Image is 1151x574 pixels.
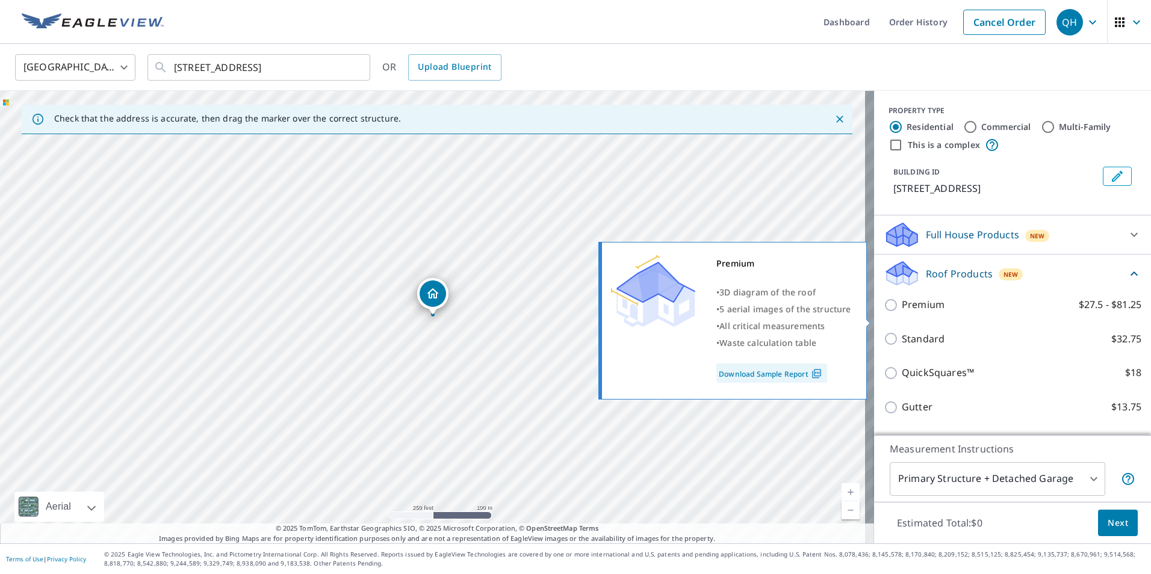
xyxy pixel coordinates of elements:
[104,550,1145,568] p: © 2025 Eagle View Technologies, Inc. and Pictometry International Corp. All Rights Reserved. Repo...
[1056,9,1083,35] div: QH
[1079,297,1141,312] p: $27.5 - $81.25
[716,255,851,272] div: Premium
[54,113,401,124] p: Check that the address is accurate, then drag the marker over the correct structure.
[893,181,1098,196] p: [STREET_ADDRESS]
[1111,400,1141,415] p: $13.75
[174,51,346,84] input: Search by address or latitude-longitude
[1004,270,1019,279] span: New
[1030,231,1045,241] span: New
[902,297,945,312] p: Premium
[890,462,1105,496] div: Primary Structure + Detached Garage
[908,139,980,151] label: This is a complex
[902,434,960,449] p: Bid Perfect™
[808,368,825,379] img: Pdf Icon
[893,167,940,177] p: BUILDING ID
[14,492,104,522] div: Aerial
[716,284,851,301] div: •
[902,400,932,415] p: Gutter
[1103,167,1132,186] button: Edit building 1
[963,10,1046,35] a: Cancel Order
[926,267,993,281] p: Roof Products
[716,335,851,351] div: •
[47,555,86,563] a: Privacy Policy
[382,54,501,81] div: OR
[42,492,75,522] div: Aerial
[6,555,43,563] a: Terms of Use
[902,365,974,380] p: QuickSquares™
[417,278,448,315] div: Dropped pin, building 1, Residential property, 2905 Madrid St Jacksonville Beach, FL 32250
[902,332,945,347] p: Standard
[1125,434,1141,449] p: $18
[526,523,577,532] a: OpenStreetMap
[884,259,1141,288] div: Roof ProductsNew
[926,227,1019,242] p: Full House Products
[907,121,954,133] label: Residential
[719,303,851,315] span: 5 aerial images of the structure
[716,301,851,318] div: •
[716,318,851,335] div: •
[981,121,1031,133] label: Commercial
[716,363,827,383] a: Download Sample Report
[890,442,1135,456] p: Measurement Instructions
[611,255,695,327] img: Premium
[22,13,164,31] img: EV Logo
[418,60,491,75] span: Upload Blueprint
[887,510,992,536] p: Estimated Total: $0
[832,111,848,127] button: Close
[1121,472,1135,486] span: Your report will include the primary structure and a detached garage if one exists.
[276,523,599,534] span: © 2025 TomTom, Earthstar Geographics SIO, © 2025 Microsoft Corporation, ©
[1059,121,1111,133] label: Multi-Family
[842,483,860,501] a: Current Level 17, Zoom In
[889,105,1137,116] div: PROPERTY TYPE
[408,54,501,81] a: Upload Blueprint
[1111,332,1141,347] p: $32.75
[1125,365,1141,380] p: $18
[842,501,860,519] a: Current Level 17, Zoom Out
[579,523,599,532] a: Terms
[1108,516,1128,531] span: Next
[15,51,135,84] div: [GEOGRAPHIC_DATA]
[1098,510,1138,537] button: Next
[6,555,86,563] p: |
[719,337,816,348] span: Waste calculation table
[719,286,816,298] span: 3D diagram of the roof
[884,220,1141,249] div: Full House ProductsNew
[719,320,825,332] span: All critical measurements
